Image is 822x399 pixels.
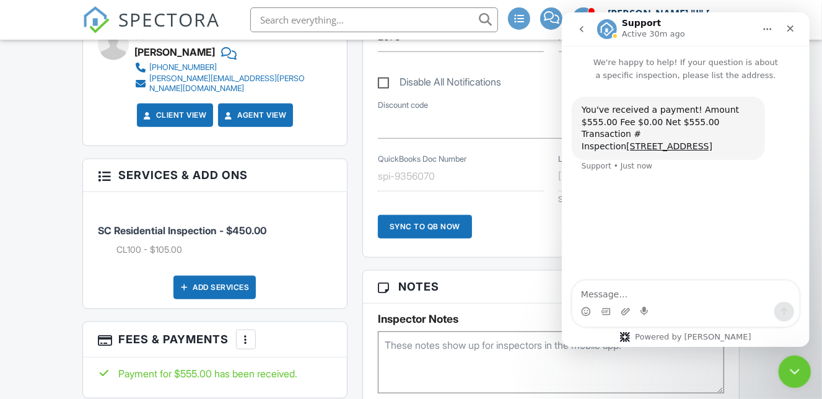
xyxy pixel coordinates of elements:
div: [PHONE_NUMBER] [149,63,217,72]
a: Client View [141,109,207,121]
li: Service: SC Residential Inspection [98,201,332,266]
iframe: Intercom live chat [562,12,810,347]
a: [PHONE_NUMBER] [134,61,309,74]
h3: Notes [363,271,739,303]
h5: Inspector Notes [378,313,724,325]
label: QuickBooks Doc Number [378,154,466,165]
label: Discount code [378,100,428,111]
a: SPECTORA [82,17,220,43]
div: Add Services [173,276,256,299]
a: [PERSON_NAME][EMAIL_ADDRESS][PERSON_NAME][DOMAIN_NAME] [134,74,309,94]
li: Add on: CL100 [116,243,332,256]
input: Search everything... [250,7,498,32]
div: Sync to QB Now [378,215,472,239]
div: [PERSON_NAME] "J" [PERSON_NAME] [608,7,722,20]
span: SPECTORA [118,6,220,32]
span: SC Residential Inspection - $450.00 [98,224,266,237]
img: The Best Home Inspection Software - Spectora [82,6,110,33]
label: Disable All Notifications [378,76,501,92]
label: Last Synchronized with QuickBooks: [559,154,686,165]
h3: Services & Add ons [83,159,347,191]
div: Payment for $555.00 has been received. [98,367,332,380]
span: Scheduled to sync with QuickBooks tonight [559,195,709,204]
h3: Fees & Payments [83,322,347,357]
a: Agent View [222,109,286,121]
iframe: Intercom live chat [779,356,811,388]
div: [PERSON_NAME][EMAIL_ADDRESS][PERSON_NAME][DOMAIN_NAME] [149,74,309,94]
div: [PERSON_NAME] [134,43,215,61]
